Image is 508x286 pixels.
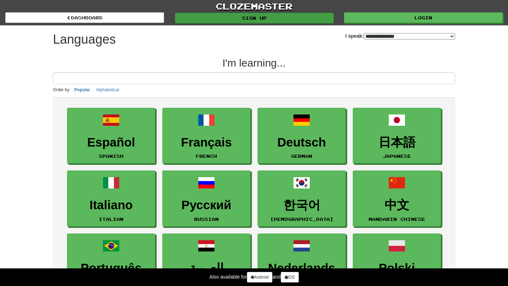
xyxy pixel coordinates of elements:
[281,272,299,282] a: iOS
[166,198,247,212] h3: Русский
[353,108,441,164] a: 日本語Japanese
[53,87,71,92] small: Order by:
[344,12,503,23] a: Login
[166,136,247,149] h3: Français
[72,86,92,94] button: Popular
[53,57,455,69] h2: I'm learning...
[162,170,250,226] a: РусскийRussian
[369,217,425,222] small: Mandarin Chinese
[162,108,250,164] a: FrançaisFrench
[67,170,155,226] a: ItalianoItalian
[71,136,151,149] h3: Español
[67,108,155,164] a: EspañolSpanish
[94,86,121,94] button: Alphabetical
[258,170,346,226] a: 한국어[DEMOGRAPHIC_DATA]
[71,261,151,275] h3: Português
[353,170,441,226] a: 中文Mandarin Chinese
[261,136,342,149] h3: Deutsch
[357,261,437,275] h3: Polski
[247,272,272,282] a: Android
[71,198,151,212] h3: Italiano
[261,198,342,212] h3: 한국어
[270,217,333,222] small: [DEMOGRAPHIC_DATA]
[258,108,346,164] a: DeutschGerman
[345,32,455,39] label: I speak:
[175,13,334,23] a: Sign up
[196,154,217,158] small: French
[357,198,437,212] h3: 中文
[291,154,312,158] small: German
[5,12,164,23] a: dashboard
[166,261,247,275] h3: العربية
[383,154,411,158] small: Japanese
[194,217,219,222] small: Russian
[261,261,342,275] h3: Nederlands
[99,154,123,158] small: Spanish
[357,136,437,149] h3: 日本語
[364,33,455,39] select: I speak:
[53,32,116,46] h1: Languages
[99,217,123,222] small: Italian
